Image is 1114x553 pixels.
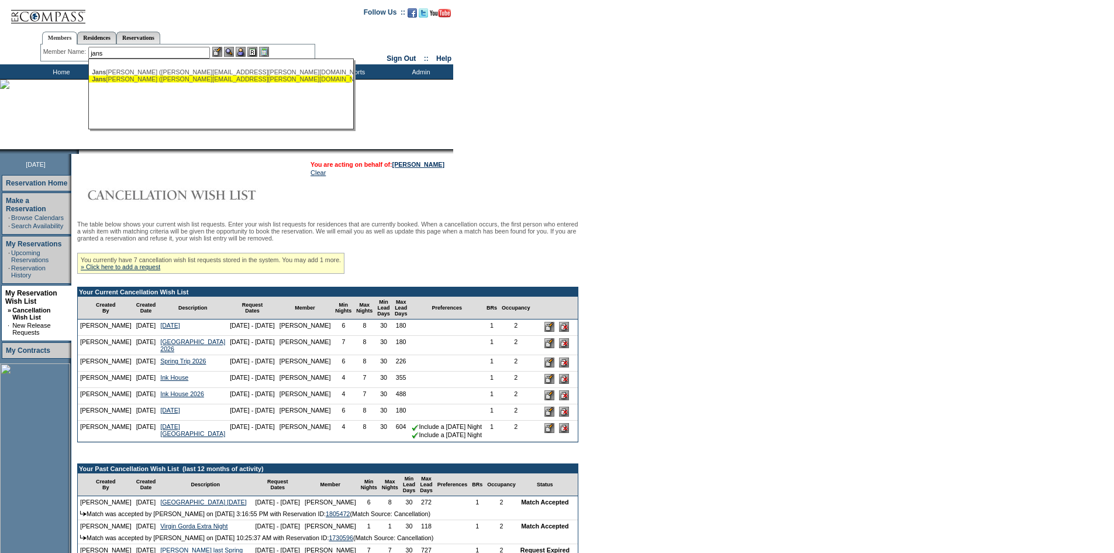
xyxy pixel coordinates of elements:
[392,404,410,421] td: 180
[408,8,417,18] img: Become our fan on Facebook
[333,297,354,320] td: Min Nights
[160,390,204,397] a: Ink House 2026
[212,47,222,57] img: b_edit.gif
[116,32,160,44] a: Reservations
[499,336,533,355] td: 2
[470,473,485,496] td: BRs
[230,423,275,430] nobr: [DATE] - [DATE]
[8,307,11,314] b: »
[559,358,569,367] input: Delete this Request
[6,240,61,248] a: My Reservations
[499,372,533,388] td: 2
[544,423,554,433] input: Edit this Request
[26,161,46,168] span: [DATE]
[386,64,453,79] td: Admin
[230,338,275,345] nobr: [DATE] - [DATE]
[77,32,116,44] a: Residences
[75,149,79,154] img: promoShadowLeftCorner.gif
[277,297,333,320] td: Member
[412,431,482,438] nobr: Include a [DATE] Night
[484,336,499,355] td: 1
[160,523,227,530] a: Virgin Gorda Extra Night
[92,68,349,75] div: [PERSON_NAME] ([PERSON_NAME][EMAIL_ADDRESS][PERSON_NAME][DOMAIN_NAME])
[134,372,158,388] td: [DATE]
[375,421,392,441] td: 30
[134,336,158,355] td: [DATE]
[521,499,568,506] nobr: Match Accepted
[227,297,277,320] td: Request Dates
[559,390,569,400] input: Delete this Request
[78,421,134,441] td: [PERSON_NAME]
[11,214,64,221] a: Browse Calendars
[78,297,134,320] td: Created By
[277,388,333,404] td: [PERSON_NAME]
[392,297,410,320] td: Max Lead Days
[224,47,234,57] img: View
[6,179,67,187] a: Reservation Home
[380,473,401,496] td: Max Nights
[80,511,87,516] img: arrow.gif
[92,68,106,75] span: Jans
[409,297,484,320] td: Preferences
[333,355,354,372] td: 6
[485,496,518,508] td: 2
[78,508,578,520] td: Match was accepted by [PERSON_NAME] on [DATE] 3:16:55 PM with Reservation ID: (Match Source: Canc...
[255,499,300,506] nobr: [DATE] - [DATE]
[484,355,499,372] td: 1
[559,423,569,433] input: Delete this Request
[484,297,499,320] td: BRs
[11,265,46,279] a: Reservation History
[160,499,246,506] a: [GEOGRAPHIC_DATA] [DATE]
[311,161,444,168] span: You are acting on behalf of:
[79,149,80,154] img: blank.gif
[559,374,569,384] input: Delete this Request
[484,388,499,404] td: 1
[412,423,482,430] nobr: Include a [DATE] Night
[544,390,554,400] input: Edit this Request
[333,372,354,388] td: 4
[521,523,568,530] nobr: Match Accepted
[134,320,158,336] td: [DATE]
[230,390,275,397] nobr: [DATE] - [DATE]
[380,496,401,508] td: 8
[358,473,380,496] td: Min Nights
[8,222,10,229] td: ·
[11,249,49,263] a: Upcoming Reservations
[485,520,518,532] td: 2
[253,473,302,496] td: Request Dates
[160,374,188,381] a: Ink House
[230,322,275,329] nobr: [DATE] - [DATE]
[78,320,134,336] td: [PERSON_NAME]
[134,520,158,532] td: [DATE]
[230,358,275,365] nobr: [DATE] - [DATE]
[499,297,533,320] td: Occupancy
[160,358,206,365] a: Spring Trip 2026
[499,355,533,372] td: 2
[277,320,333,336] td: [PERSON_NAME]
[392,336,410,355] td: 180
[333,320,354,336] td: 6
[277,355,333,372] td: [PERSON_NAME]
[358,520,380,532] td: 1
[78,473,134,496] td: Created By
[134,297,158,320] td: Created Date
[380,520,401,532] td: 1
[230,407,275,414] nobr: [DATE] - [DATE]
[518,473,572,496] td: Status
[484,372,499,388] td: 1
[375,372,392,388] td: 30
[8,265,10,279] td: ·
[418,473,435,496] td: Max Lead Days
[277,372,333,388] td: [PERSON_NAME]
[80,535,87,540] img: arrow.gif
[230,374,275,381] nobr: [DATE] - [DATE]
[354,336,375,355] td: 8
[412,424,419,431] img: chkSmaller.gif
[158,473,253,496] td: Description
[430,9,451,18] img: Subscribe to our YouTube Channel
[392,388,410,404] td: 488
[375,355,392,372] td: 30
[333,388,354,404] td: 4
[236,47,246,57] img: Impersonate
[158,297,227,320] td: Description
